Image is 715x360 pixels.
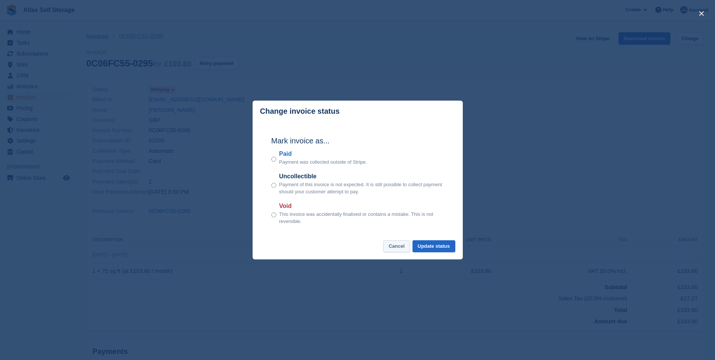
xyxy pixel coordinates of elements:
[383,240,410,253] button: Cancel
[279,181,444,196] p: Payment of this invoice is not expected. It is still possible to collect payment should your cust...
[279,149,367,158] label: Paid
[412,240,455,253] button: Update status
[279,211,444,225] p: This invoice was accidentally finalised or contains a mistake. This is not reversible.
[279,202,444,211] label: Void
[271,135,444,146] h2: Mark invoice as...
[279,158,367,166] p: Payment was collected outside of Stripe.
[260,107,340,116] p: Change invoice status
[279,172,444,181] label: Uncollectible
[695,8,707,20] button: close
